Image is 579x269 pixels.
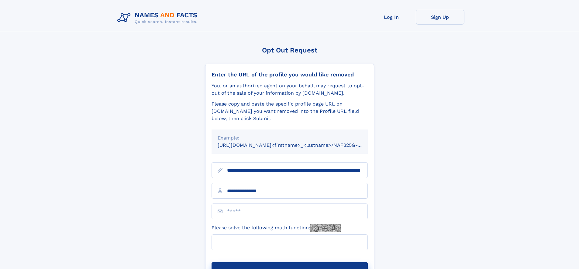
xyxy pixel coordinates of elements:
[212,82,368,97] div: You, or an authorized agent on your behalf, may request to opt-out of the sale of your informatio...
[367,10,416,25] a: Log In
[212,100,368,122] div: Please copy and paste the specific profile page URL on [DOMAIN_NAME] you want removed into the Pr...
[212,71,368,78] div: Enter the URL of the profile you would like removed
[205,46,374,54] div: Opt Out Request
[218,142,379,148] small: [URL][DOMAIN_NAME]<firstname>_<lastname>/NAF325G-xxxxxxxx
[212,224,341,232] label: Please solve the following math function:
[416,10,464,25] a: Sign Up
[115,10,202,26] img: Logo Names and Facts
[218,134,362,142] div: Example:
